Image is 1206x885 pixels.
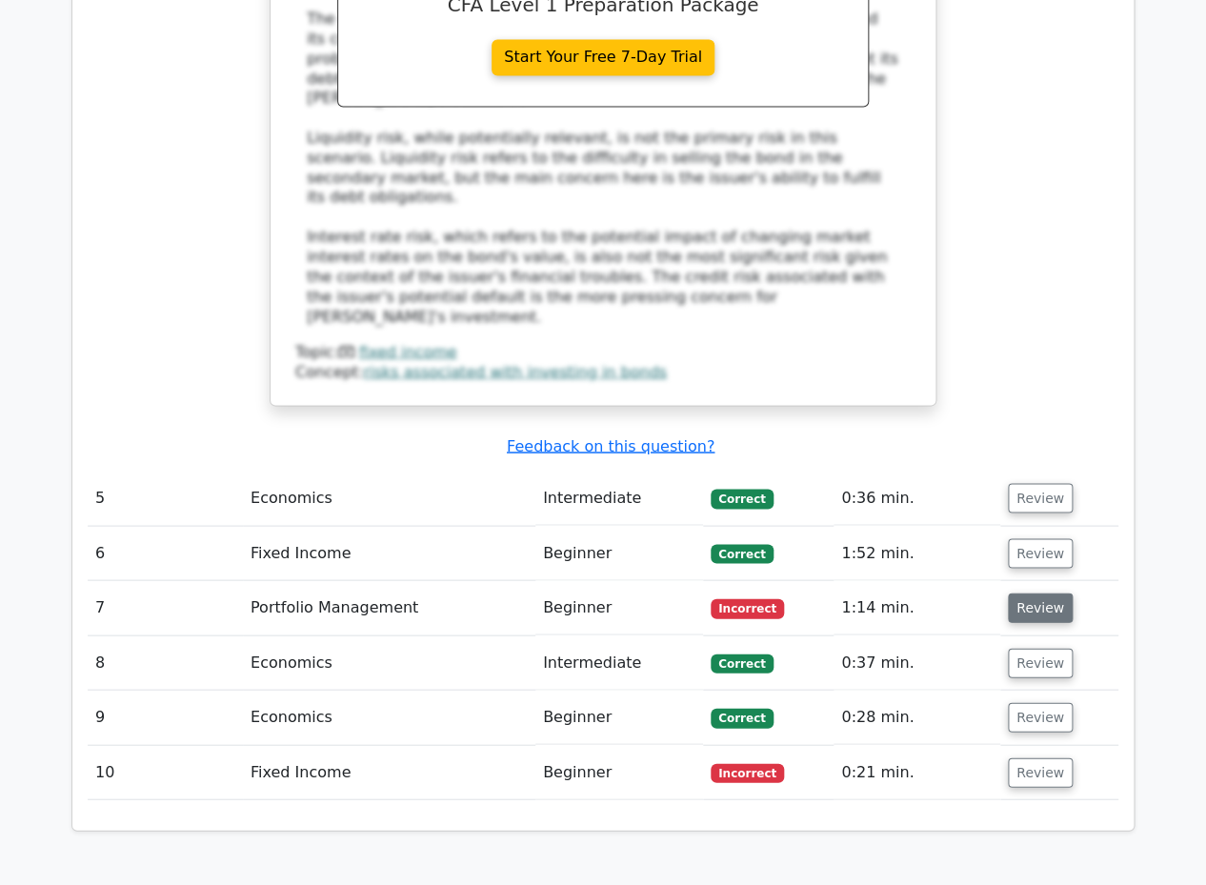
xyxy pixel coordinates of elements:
[1008,757,1073,787] button: Review
[364,362,667,380] a: risks associated with investing in bonds
[535,580,703,634] td: Beginner
[834,526,1000,580] td: 1:52 min.
[834,580,1000,634] td: 1:14 min.
[243,471,535,525] td: Economics
[243,635,535,690] td: Economics
[88,471,243,525] td: 5
[1008,593,1073,622] button: Review
[834,745,1000,799] td: 0:21 min.
[243,580,535,634] td: Portfolio Management
[711,708,773,727] span: Correct
[711,763,784,782] span: Incorrect
[834,690,1000,744] td: 0:28 min.
[1008,483,1073,513] button: Review
[88,745,243,799] td: 10
[295,342,911,362] div: Topic:
[243,690,535,744] td: Economics
[535,745,703,799] td: Beginner
[88,635,243,690] td: 8
[711,544,773,563] span: Correct
[1008,538,1073,568] button: Review
[535,526,703,580] td: Beginner
[711,598,784,617] span: Incorrect
[359,342,457,360] a: fixed income
[834,471,1000,525] td: 0:36 min.
[711,489,773,508] span: Correct
[88,526,243,580] td: 6
[243,526,535,580] td: Fixed Income
[1008,702,1073,732] button: Review
[834,635,1000,690] td: 0:37 min.
[711,654,773,673] span: Correct
[1008,648,1073,677] button: Review
[535,471,703,525] td: Intermediate
[507,436,714,454] a: Feedback on this question?
[295,362,911,382] div: Concept:
[535,635,703,690] td: Intermediate
[88,690,243,744] td: 9
[492,39,714,75] a: Start Your Free 7-Day Trial
[535,690,703,744] td: Beginner
[88,580,243,634] td: 7
[243,745,535,799] td: Fixed Income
